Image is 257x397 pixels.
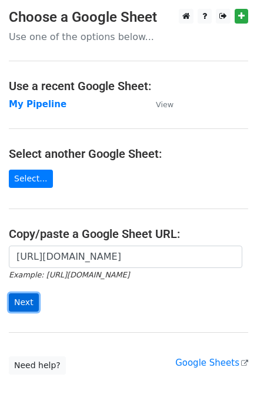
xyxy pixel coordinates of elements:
a: View [144,99,173,110]
h3: Choose a Google Sheet [9,9,248,26]
input: Paste your Google Sheet URL here [9,246,242,268]
p: Use one of the options below... [9,31,248,43]
a: Need help? [9,356,66,375]
h4: Use a recent Google Sheet: [9,79,248,93]
a: Select... [9,170,53,188]
h4: Copy/paste a Google Sheet URL: [9,227,248,241]
small: Example: [URL][DOMAIN_NAME] [9,270,129,279]
h4: Select another Google Sheet: [9,147,248,161]
a: Google Sheets [175,358,248,368]
iframe: Chat Widget [198,340,257,397]
a: My Pipeline [9,99,66,110]
small: View [156,100,173,109]
input: Next [9,293,39,312]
